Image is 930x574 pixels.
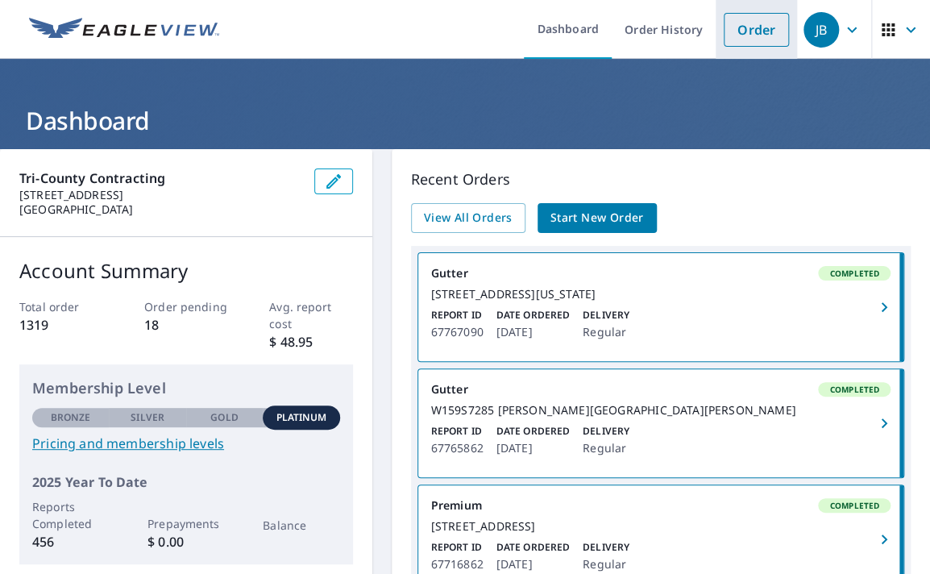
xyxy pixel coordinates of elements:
[29,18,219,42] img: EV Logo
[496,540,570,555] p: Date Ordered
[147,532,224,551] p: $ 0.00
[19,202,301,217] p: [GEOGRAPHIC_DATA]
[550,208,644,228] span: Start New Order
[496,322,570,342] p: [DATE]
[431,322,484,342] p: 67767090
[538,203,657,233] a: Start New Order
[431,540,484,555] p: Report ID
[431,498,891,513] div: Premium
[820,268,889,279] span: Completed
[144,298,227,315] p: Order pending
[431,403,891,418] div: W159S7285 [PERSON_NAME][GEOGRAPHIC_DATA][PERSON_NAME]
[820,500,889,511] span: Completed
[32,377,340,399] p: Membership Level
[431,519,891,534] div: [STREET_ADDRESS]
[131,410,164,425] p: Silver
[431,382,891,397] div: Gutter
[431,555,484,574] p: 67716862
[51,410,91,425] p: Bronze
[583,308,629,322] p: Delivery
[32,498,109,532] p: Reports Completed
[431,287,891,302] div: [STREET_ADDRESS][US_STATE]
[496,424,570,439] p: Date Ordered
[210,410,238,425] p: Gold
[19,188,301,202] p: [STREET_ADDRESS]
[32,532,109,551] p: 456
[32,472,340,492] p: 2025 Year To Date
[803,12,839,48] div: JB
[269,332,352,351] p: $ 48.95
[32,434,340,453] a: Pricing and membership levels
[583,322,629,342] p: Regular
[276,410,326,425] p: Platinum
[418,369,903,477] a: GutterCompletedW159S7285 [PERSON_NAME][GEOGRAPHIC_DATA][PERSON_NAME]Report ID67765862Date Ordered...
[19,104,911,137] h1: Dashboard
[269,298,352,332] p: Avg. report cost
[418,253,903,361] a: GutterCompleted[STREET_ADDRESS][US_STATE]Report ID67767090Date Ordered[DATE]DeliveryRegular
[19,298,102,315] p: Total order
[431,308,484,322] p: Report ID
[19,168,301,188] p: Tri-County Contracting
[583,439,629,458] p: Regular
[411,168,911,190] p: Recent Orders
[144,315,227,335] p: 18
[583,424,629,439] p: Delivery
[431,266,891,281] div: Gutter
[496,308,570,322] p: Date Ordered
[496,555,570,574] p: [DATE]
[411,203,525,233] a: View All Orders
[147,515,224,532] p: Prepayments
[583,540,629,555] p: Delivery
[431,439,484,458] p: 67765862
[431,424,484,439] p: Report ID
[424,208,513,228] span: View All Orders
[724,13,789,47] a: Order
[820,384,889,395] span: Completed
[263,517,339,534] p: Balance
[19,256,353,285] p: Account Summary
[496,439,570,458] p: [DATE]
[19,315,102,335] p: 1319
[583,555,629,574] p: Regular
